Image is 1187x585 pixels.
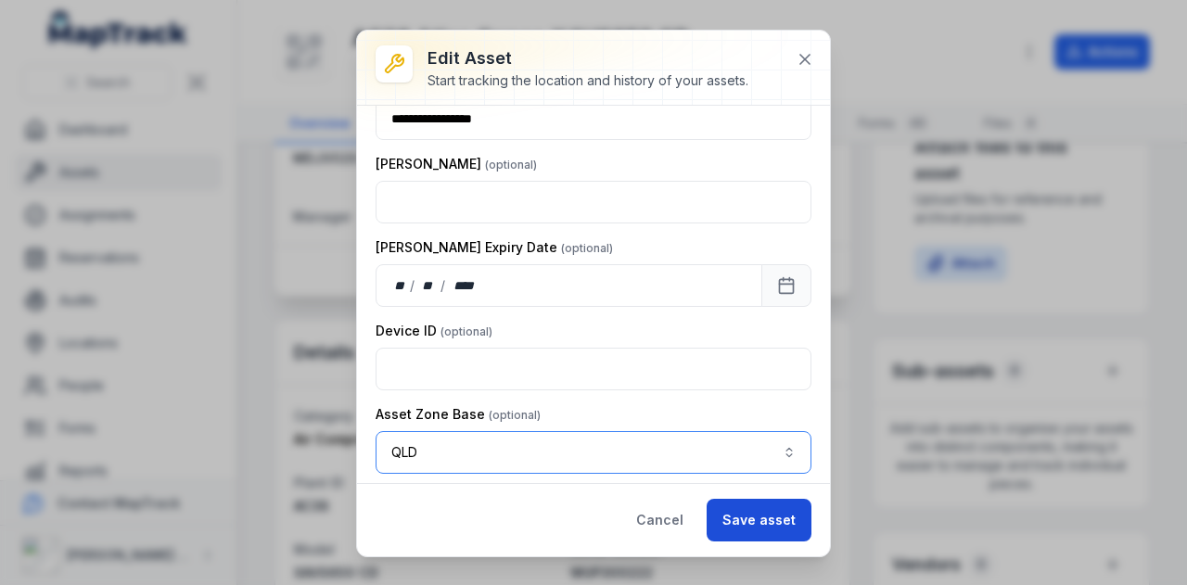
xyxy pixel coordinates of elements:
div: year, [447,276,481,295]
div: day, [391,276,410,295]
button: QLD [376,431,811,474]
div: / [440,276,447,295]
div: / [410,276,416,295]
label: Asset Zone Base [376,405,541,424]
label: [PERSON_NAME] Expiry Date [376,238,613,257]
button: Cancel [620,499,699,541]
label: [PERSON_NAME] [376,155,537,173]
button: Save asset [707,499,811,541]
h3: Edit asset [428,45,748,71]
label: Device ID [376,322,492,340]
div: Start tracking the location and history of your assets. [428,71,748,90]
button: Calendar [761,264,811,307]
div: month, [416,276,441,295]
